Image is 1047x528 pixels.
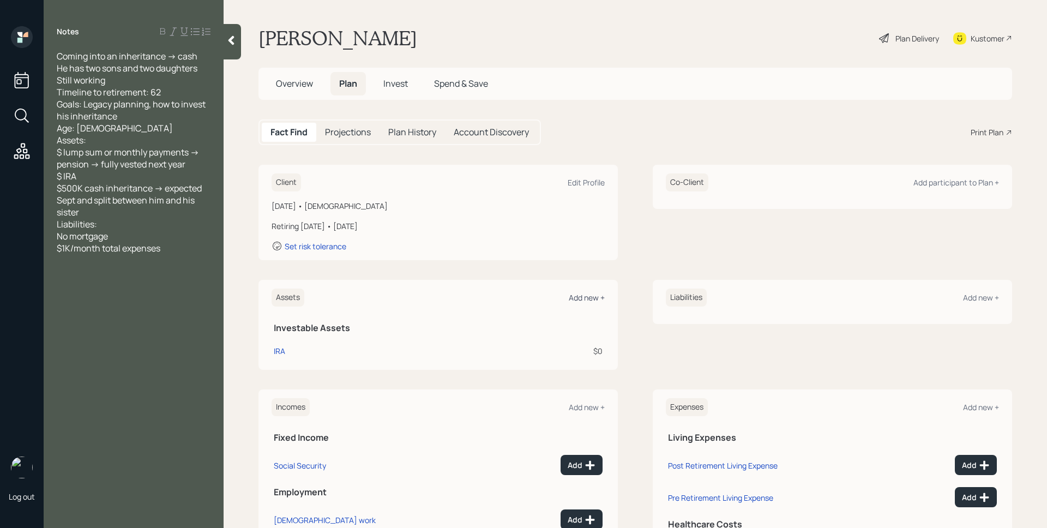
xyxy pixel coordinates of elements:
h5: Employment [274,487,603,497]
div: Print Plan [971,127,1003,138]
h5: Living Expenses [668,433,997,443]
span: Spend & Save [434,77,488,89]
div: Add new + [963,402,999,412]
h6: Assets [272,289,304,307]
div: Plan Delivery [895,33,939,44]
div: Add new + [963,292,999,303]
h6: Liabilities [666,289,707,307]
h6: Incomes [272,398,310,416]
div: Add [568,514,595,525]
div: Set risk tolerance [285,241,346,251]
span: Coming into an inheritance -> cash He has two sons and two daughters Still working Timeline to re... [57,50,207,254]
h5: Account Discovery [454,127,529,137]
div: [DEMOGRAPHIC_DATA] work [274,515,376,525]
h5: Fixed Income [274,433,603,443]
div: Add new + [569,292,605,303]
span: Plan [339,77,357,89]
h1: [PERSON_NAME] [258,26,417,50]
span: Overview [276,77,313,89]
h5: Projections [325,127,371,137]
h6: Client [272,173,301,191]
img: james-distasi-headshot.png [11,457,33,478]
div: Add [962,460,990,471]
label: Notes [57,26,79,37]
div: IRA [274,345,285,357]
button: Add [955,455,997,475]
div: $0 [453,345,603,357]
button: Add [955,487,997,507]
div: Kustomer [971,33,1004,44]
div: Pre Retirement Living Expense [668,493,773,503]
h6: Co-Client [666,173,708,191]
div: [DATE] • [DEMOGRAPHIC_DATA] [272,200,605,212]
button: Add [561,455,603,475]
div: Post Retirement Living Expense [668,460,778,471]
div: Social Security [274,460,326,471]
div: Retiring [DATE] • [DATE] [272,220,605,232]
div: Add new + [569,402,605,412]
div: Add [568,460,595,471]
span: Invest [383,77,408,89]
div: Edit Profile [568,177,605,188]
h5: Plan History [388,127,436,137]
h6: Expenses [666,398,708,416]
div: Log out [9,491,35,502]
div: Add participant to Plan + [913,177,999,188]
div: Add [962,492,990,503]
h5: Fact Find [270,127,308,137]
h5: Investable Assets [274,323,603,333]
